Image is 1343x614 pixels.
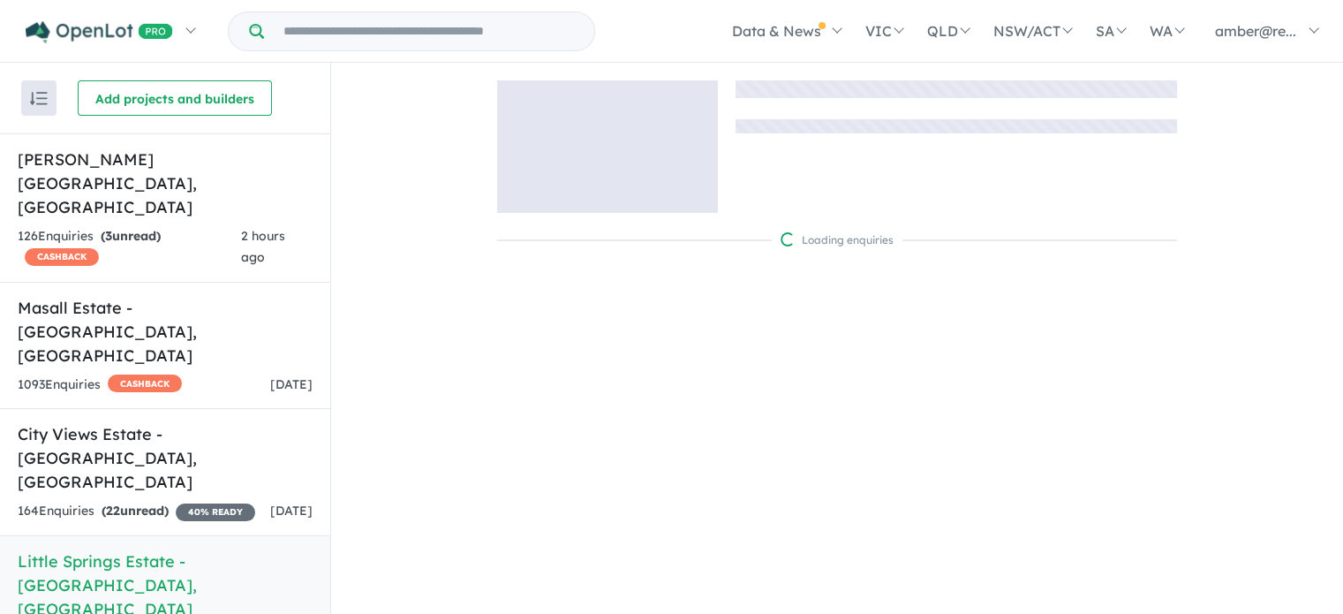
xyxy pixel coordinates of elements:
[105,228,112,244] span: 3
[241,228,285,265] span: 2 hours ago
[78,80,272,116] button: Add projects and builders
[176,504,255,521] span: 40 % READY
[18,148,313,219] h5: [PERSON_NAME][GEOGRAPHIC_DATA] , [GEOGRAPHIC_DATA]
[101,228,161,244] strong: ( unread)
[102,503,169,519] strong: ( unread)
[30,92,48,105] img: sort.svg
[26,21,173,43] img: Openlot PRO Logo White
[18,501,255,522] div: 164 Enquir ies
[1215,22,1296,40] span: amber@re...
[25,248,99,266] span: CASHBACK
[781,231,894,249] div: Loading enquiries
[268,12,591,50] input: Try estate name, suburb, builder or developer
[18,296,313,368] h5: Masall Estate - [GEOGRAPHIC_DATA] , [GEOGRAPHIC_DATA]
[18,375,182,396] div: 1093 Enquir ies
[108,375,182,392] span: CASHBACK
[270,376,313,392] span: [DATE]
[270,503,313,519] span: [DATE]
[18,226,241,269] div: 126 Enquir ies
[18,422,313,494] h5: City Views Estate - [GEOGRAPHIC_DATA] , [GEOGRAPHIC_DATA]
[106,503,120,519] span: 22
